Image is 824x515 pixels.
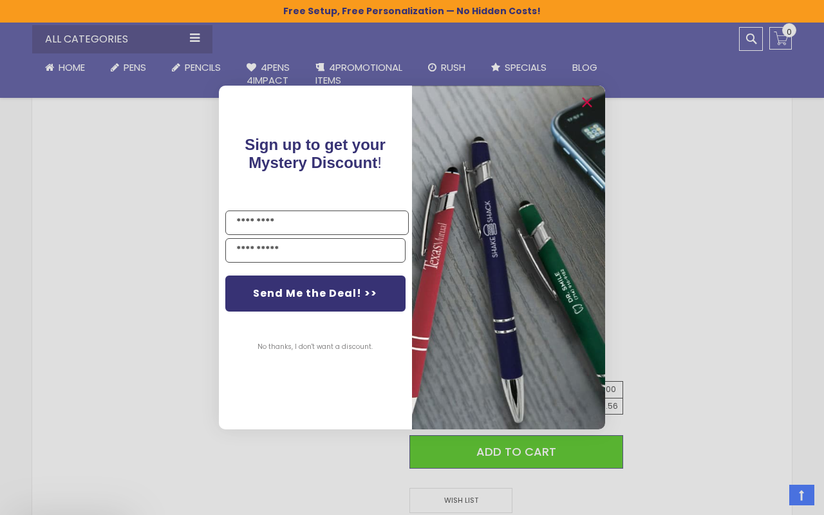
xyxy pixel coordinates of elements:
button: Close dialog [577,92,597,113]
button: No thanks, I don't want a discount. [252,331,380,363]
img: pop-up-image [412,86,605,429]
span: ! [245,136,386,171]
span: Sign up to get your Mystery Discount [245,136,386,171]
button: Send Me the Deal! >> [225,276,406,312]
